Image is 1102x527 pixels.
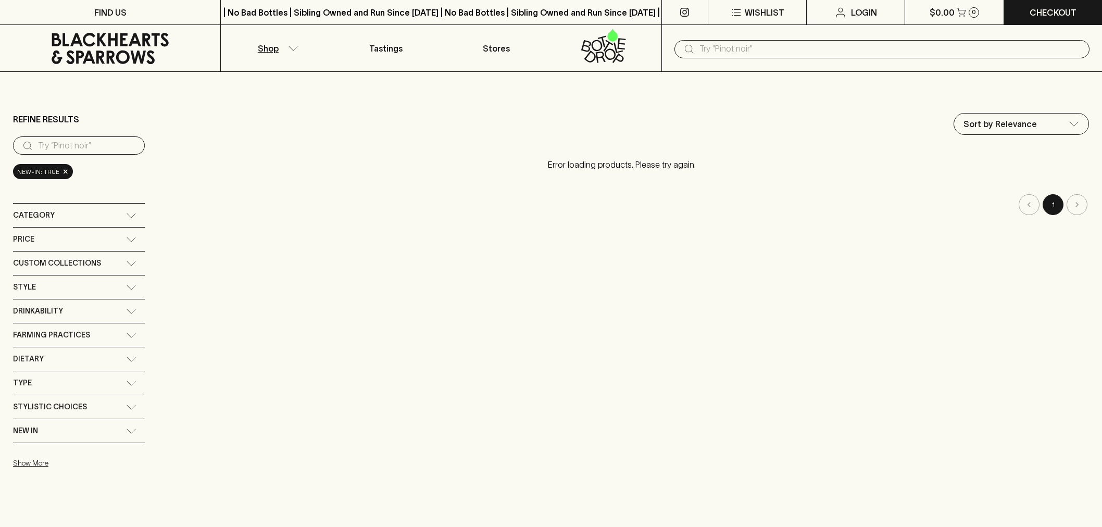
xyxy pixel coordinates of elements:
span: Dietary [13,353,44,366]
div: Custom Collections [13,252,145,275]
p: 0 [972,9,976,15]
span: Drinkability [13,305,63,318]
div: New In [13,419,145,443]
span: × [62,166,69,177]
span: new-in: true [17,167,59,177]
div: Sort by Relevance [954,114,1088,134]
div: Price [13,228,145,251]
p: $0.00 [930,6,955,19]
span: Style [13,281,36,294]
a: Tastings [331,25,441,71]
span: Price [13,233,34,246]
span: Type [13,377,32,390]
input: Try "Pinot noir" [699,41,1081,57]
button: Shop [221,25,331,71]
div: Category [13,204,145,227]
div: Dietary [13,347,145,371]
div: Type [13,371,145,395]
a: Stores [441,25,551,71]
p: Refine Results [13,113,79,126]
p: Sort by Relevance [963,118,1037,130]
span: Farming Practices [13,329,90,342]
span: Category [13,209,55,222]
p: FIND US [94,6,127,19]
p: Checkout [1030,6,1076,19]
p: Wishlist [745,6,784,19]
div: Style [13,275,145,299]
p: Stores [483,42,510,55]
div: Farming Practices [13,323,145,347]
span: New In [13,424,38,437]
p: Shop [258,42,279,55]
button: Show More [13,453,149,474]
p: Login [851,6,877,19]
nav: pagination navigation [155,194,1089,215]
p: Error loading products. Please try again. [155,148,1089,181]
input: Try “Pinot noir” [38,137,136,154]
div: Stylistic Choices [13,395,145,419]
span: Custom Collections [13,257,101,270]
p: Tastings [369,42,403,55]
button: page 1 [1043,194,1063,215]
div: Drinkability [13,299,145,323]
span: Stylistic Choices [13,400,87,413]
